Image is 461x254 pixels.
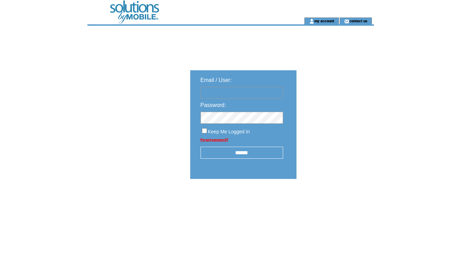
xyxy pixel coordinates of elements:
[208,129,250,134] span: Keep Me Logged In
[314,19,334,23] a: my account
[309,19,314,24] img: account_icon.gif;jsessionid=B0FC325B03B5CD5E02F37071E0390FB4
[201,102,226,108] span: Password:
[316,196,351,205] img: transparent.png;jsessionid=B0FC325B03B5CD5E02F37071E0390FB4
[349,19,367,23] a: contact us
[201,77,232,83] span: Email / User:
[201,138,228,142] a: Forgot password?
[344,19,349,24] img: contact_us_icon.gif;jsessionid=B0FC325B03B5CD5E02F37071E0390FB4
